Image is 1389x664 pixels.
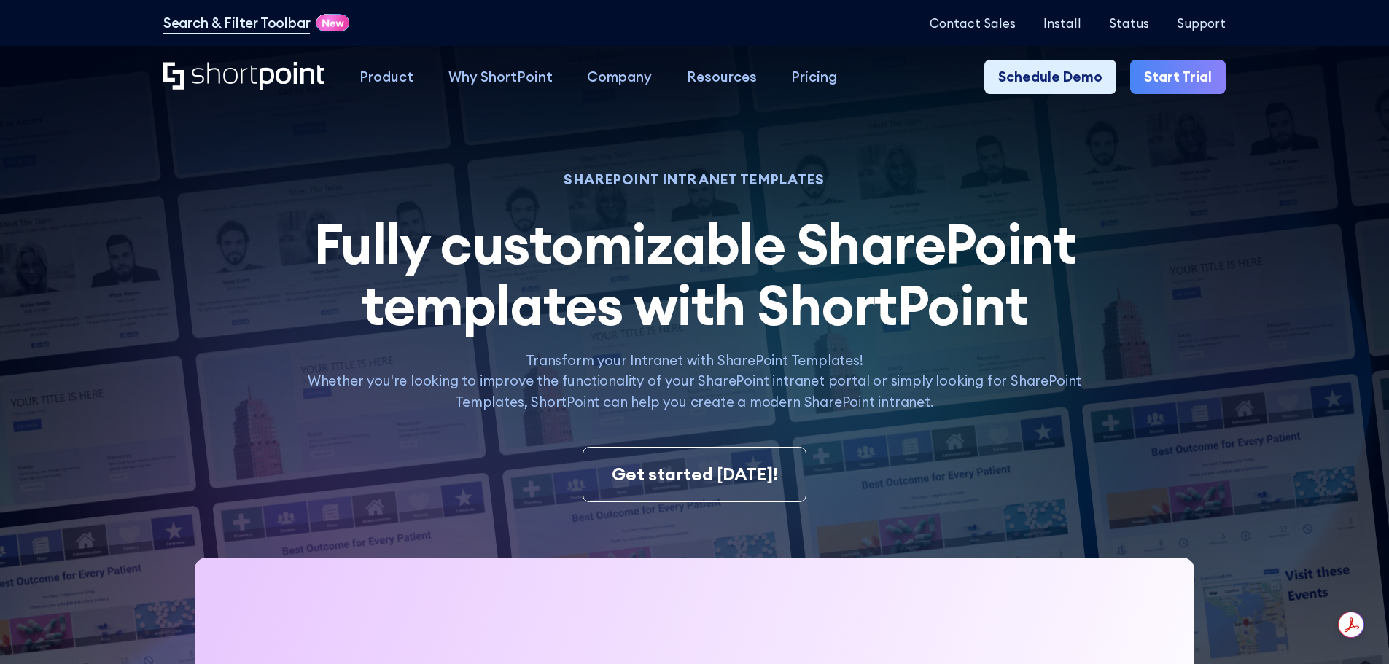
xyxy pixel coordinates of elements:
div: Company [587,66,652,87]
span: Fully customizable SharePoint templates with ShortPoint [314,208,1076,340]
a: Resources [669,60,774,95]
a: Contact Sales [930,16,1016,30]
a: Support [1177,16,1226,30]
a: Schedule Demo [984,60,1116,95]
a: Status [1109,16,1149,30]
a: Why ShortPoint [431,60,570,95]
div: Product [359,66,413,87]
div: Get started [DATE]! [612,461,778,488]
a: Home [163,62,324,92]
div: Resources [687,66,757,87]
h1: SHAREPOINT INTRANET TEMPLATES [288,173,1100,186]
a: Search & Filter Toolbar [163,12,311,34]
a: Company [569,60,669,95]
p: Transform your Intranet with SharePoint Templates! Whether you're looking to improve the function... [288,350,1100,413]
a: Product [342,60,431,95]
a: Get started [DATE]! [583,447,806,502]
a: Install [1043,16,1081,30]
div: Why ShortPoint [448,66,553,87]
div: Pricing [791,66,837,87]
a: Pricing [774,60,855,95]
iframe: Chat Widget [1316,594,1389,664]
a: Start Trial [1130,60,1226,95]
